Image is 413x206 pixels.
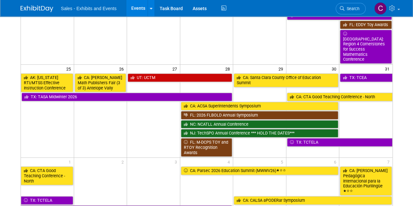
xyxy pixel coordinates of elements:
a: CA: CALSA aPODERar Symposium [234,196,391,205]
a: CA: [PERSON_NAME] Math Publishers Fair (3 of 3) Antelope Vally [75,73,126,92]
span: 26 [119,65,127,73]
a: UT: UCTM [128,73,232,82]
span: 1 [68,158,74,166]
span: 6 [333,158,339,166]
a: FL: 2026 FLBOLD Annual Symposium [181,111,339,119]
a: [GEOGRAPHIC_DATA]: Region 4 Cornerstones for Success Mathematics Conference [340,30,391,64]
a: Search [336,3,366,14]
a: TX: TASA Midwinter 2026 [22,93,232,101]
a: NJ: TechSPO Annual Conference *** HOLD THE DATES*** [181,129,339,137]
a: NC: NCATLL Annual Conference [181,120,339,129]
span: Sales - Exhibits and Events [61,6,117,11]
a: TX: TCTELA [21,196,73,205]
span: 31 [384,65,392,73]
span: 7 [387,158,392,166]
span: 2 [121,158,127,166]
span: 27 [172,65,180,73]
a: CA: [PERSON_NAME] Pedagógica Internacional para la Educación Plurilingüe [340,166,391,196]
a: CA: ACSA Superintendents Symposium [181,102,339,110]
a: AK: [US_STATE] RTI/MTSS Effective Instruction Conference [21,73,73,92]
span: 4 [227,158,233,166]
a: TX: TCEA [340,73,392,82]
span: 25 [66,65,74,73]
img: Christine Lurz [374,2,387,15]
a: FL: EDDY Toy Awards [340,21,391,29]
a: CA: CTA Good Teaching Conference - North [287,93,392,101]
span: Search [344,6,359,11]
span: 29 [278,65,286,73]
a: CA: Parsec 2026 Education Summit (MWWV26) [181,166,339,175]
a: CA: Santa Clara County Office of Education Summit [234,73,338,87]
span: 3 [174,158,180,166]
a: TX: TCTELA [287,138,392,147]
span: 28 [225,65,233,73]
a: CA: CTA Good Teaching Conference - North [21,166,73,185]
a: FL: M-DCPS TOY and RTOY Recognition Awards [181,138,232,157]
span: 30 [331,65,339,73]
img: ExhibitDay [21,6,53,12]
span: 5 [280,158,286,166]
